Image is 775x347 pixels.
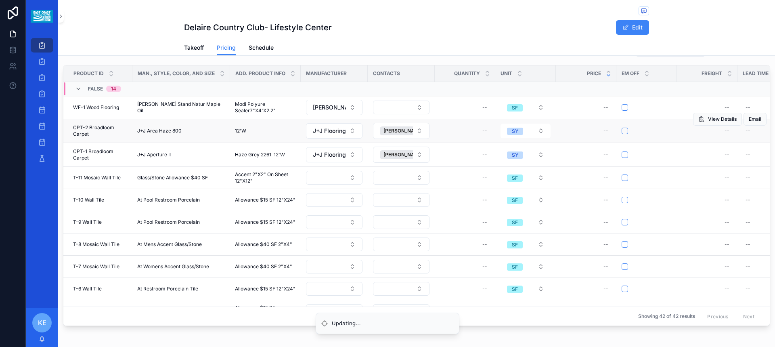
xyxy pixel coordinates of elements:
[603,175,608,181] div: --
[501,100,551,115] button: Select Button
[73,219,102,225] span: T-9 Wall Tile
[725,241,729,248] div: --
[373,282,429,296] button: Select Button
[373,215,429,229] button: Select Button
[73,241,119,248] span: T-8 Mosaic Wall Tile
[73,286,102,292] span: T-6 Wall Tile
[587,70,601,77] span: Price
[743,70,769,77] span: Lead Time
[184,40,204,57] a: Takeoff
[702,70,722,77] span: Freight
[138,70,215,77] span: Man., Style, Color, and Size
[235,241,292,248] span: Allowance $40 SF 2"X4"
[725,263,729,270] div: --
[73,148,128,161] span: CPT-1 Broadloom Carpet
[512,286,518,293] div: SF
[217,40,236,56] a: Pricing
[373,101,429,114] button: Select Button
[306,215,362,229] button: Select Button
[749,116,761,122] span: Email
[512,197,518,204] div: SF
[137,128,182,134] span: J+J Area Haze 800
[603,286,608,292] div: --
[306,123,362,139] button: Select Button
[512,241,518,248] div: SF
[306,193,362,207] button: Select Button
[482,104,487,111] div: --
[137,263,209,270] span: At Womens Accent Glass/Stone
[137,241,202,248] span: At Mens Accent Glass/Stone
[235,286,295,292] span: Allowance $15 SF 12"X24"
[746,197,750,203] div: --
[638,313,695,320] span: Showing 42 of 42 results
[73,70,104,77] span: Product ID
[482,197,487,203] div: --
[725,151,729,158] div: --
[137,101,225,114] span: [PERSON_NAME] Stand Natur Maple Oil
[380,126,435,135] button: Unselect 491
[306,238,362,251] button: Select Button
[725,286,729,292] div: --
[501,70,512,77] span: Unit
[603,197,608,203] div: --
[512,263,518,271] div: SF
[512,128,518,135] div: SY
[603,219,608,225] div: --
[235,128,246,134] span: 12'W
[746,241,750,248] div: --
[73,124,128,137] span: CPT-2 Broadloom Carpet
[73,175,121,181] span: T-11 Mosaic Wall Tile
[603,104,608,111] div: --
[217,44,236,52] span: Pricing
[454,70,480,77] span: Quantity
[235,305,296,318] span: Allowance $15 SF 24"X48"
[235,101,296,114] span: Modi Polyure Sealer7"X4'X2.2"
[725,197,729,203] div: --
[501,259,551,274] button: Select Button
[512,219,518,226] div: SF
[603,128,608,134] div: --
[622,70,639,77] span: Em Off
[137,197,200,203] span: At Pool Restroom Porcelain
[603,241,608,248] div: --
[746,175,750,181] div: --
[137,286,198,292] span: At Restroom Porcelain Tile
[31,10,53,23] img: App logo
[501,147,551,162] button: Select Button
[306,100,362,115] button: Select Button
[73,104,119,111] span: WF-1 Wood Flooring
[235,151,285,158] span: Haze Grey 2261 12'W
[306,282,362,296] button: Select Button
[693,113,742,126] button: View Details
[744,113,767,126] button: Email
[373,123,429,139] button: Select Button
[603,151,608,158] div: --
[373,147,429,163] button: Select Button
[501,170,551,185] button: Select Button
[482,175,487,181] div: --
[249,40,274,57] a: Schedule
[725,219,729,225] div: --
[501,304,551,318] button: Select Button
[482,219,487,225] div: --
[235,263,292,270] span: Allowance $40 SF 2"X4"
[725,128,729,134] div: --
[746,151,750,158] div: --
[306,147,362,162] button: Select Button
[501,282,551,296] button: Select Button
[603,263,608,270] div: --
[383,128,423,134] span: [PERSON_NAME]
[482,151,487,158] div: --
[482,263,487,270] div: --
[184,22,332,33] h1: Delaire Country Club- Lifestyle Center
[235,197,295,203] span: Allowance $15 SF 12"X24"
[73,197,104,203] span: T-10 Wall Tile
[512,104,518,111] div: SF
[616,20,649,35] button: Edit
[306,260,362,273] button: Select Button
[746,219,750,225] div: --
[313,127,346,135] span: J+J Flooring
[373,260,429,273] button: Select Button
[512,151,518,159] div: SY
[746,263,750,270] div: --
